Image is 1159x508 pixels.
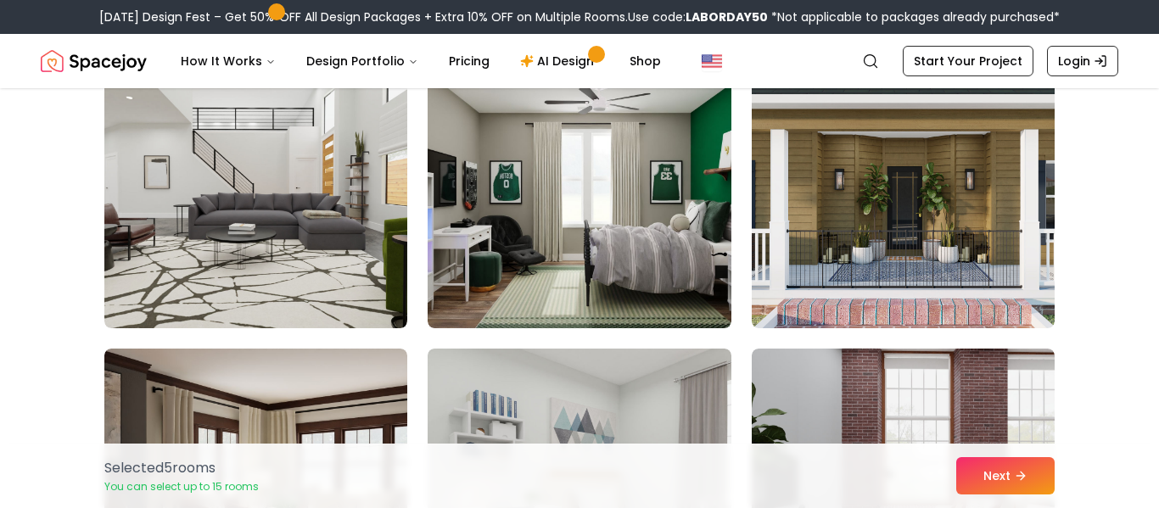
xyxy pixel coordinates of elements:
[104,458,259,478] p: Selected 5 room s
[686,8,768,25] b: LABORDAY50
[104,480,259,494] p: You can select up to 15 rooms
[628,8,768,25] span: Use code:
[41,44,147,78] img: Spacejoy Logo
[903,46,1033,76] a: Start Your Project
[1047,46,1118,76] a: Login
[768,8,1060,25] span: *Not applicable to packages already purchased*
[616,44,675,78] a: Shop
[41,34,1118,88] nav: Global
[428,57,731,328] img: Room room-83
[752,57,1055,328] img: Room room-84
[167,44,675,78] nav: Main
[507,44,613,78] a: AI Design
[99,8,1060,25] div: [DATE] Design Fest – Get 50% OFF All Design Packages + Extra 10% OFF on Multiple Rooms.
[435,44,503,78] a: Pricing
[41,44,147,78] a: Spacejoy
[104,57,407,328] img: Room room-82
[702,51,722,71] img: United States
[167,44,289,78] button: How It Works
[956,457,1055,494] button: Next
[293,44,432,78] button: Design Portfolio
